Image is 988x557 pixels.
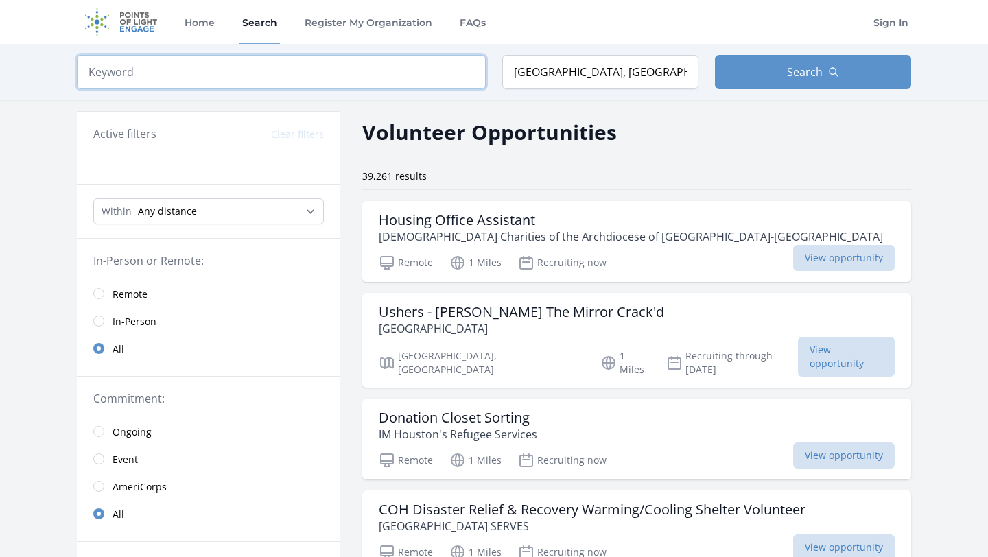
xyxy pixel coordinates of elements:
select: Search Radius [93,198,324,224]
span: Search [787,64,823,80]
p: [DEMOGRAPHIC_DATA] Charities of the Archdiocese of [GEOGRAPHIC_DATA]-[GEOGRAPHIC_DATA] [379,228,883,245]
a: Donation Closet Sorting IM Houston's Refugee Services Remote 1 Miles Recruiting now View opportunity [362,399,911,479]
a: All [77,335,340,362]
h2: Volunteer Opportunities [362,117,617,147]
p: 1 Miles [600,349,650,377]
a: AmeriCorps [77,473,340,500]
legend: In-Person or Remote: [93,252,324,269]
p: Remote [379,254,433,271]
a: Ongoing [77,418,340,445]
a: Housing Office Assistant [DEMOGRAPHIC_DATA] Charities of the Archdiocese of [GEOGRAPHIC_DATA]-[GE... [362,201,911,282]
p: IM Houston's Refugee Services [379,426,537,442]
p: Remote [379,452,433,469]
p: Recruiting now [518,452,607,469]
a: Remote [77,280,340,307]
p: [GEOGRAPHIC_DATA], [GEOGRAPHIC_DATA] [379,349,584,377]
p: [GEOGRAPHIC_DATA] SERVES [379,518,805,534]
p: Recruiting through [DATE] [666,349,799,377]
a: In-Person [77,307,340,335]
p: 1 Miles [449,452,502,469]
span: Remote [113,287,148,301]
button: Search [715,55,911,89]
p: 1 Miles [449,254,502,271]
input: Location [502,55,698,89]
button: Clear filters [271,128,324,141]
span: Ongoing [113,425,152,439]
span: View opportunity [798,337,895,377]
span: View opportunity [793,245,895,271]
h3: Active filters [93,126,156,142]
a: All [77,500,340,528]
h3: Ushers - [PERSON_NAME] The Mirror Crack'd [379,304,664,320]
p: [GEOGRAPHIC_DATA] [379,320,664,337]
a: Ushers - [PERSON_NAME] The Mirror Crack'd [GEOGRAPHIC_DATA] [GEOGRAPHIC_DATA], [GEOGRAPHIC_DATA] ... [362,293,911,388]
span: 39,261 results [362,169,427,182]
a: Event [77,445,340,473]
h3: Housing Office Assistant [379,212,883,228]
span: AmeriCorps [113,480,167,494]
h3: COH Disaster Relief & Recovery Warming/Cooling Shelter Volunteer [379,501,805,518]
legend: Commitment: [93,390,324,407]
p: Recruiting now [518,254,607,271]
span: Event [113,453,138,466]
h3: Donation Closet Sorting [379,410,537,426]
span: In-Person [113,315,156,329]
input: Keyword [77,55,486,89]
span: All [113,508,124,521]
span: View opportunity [793,442,895,469]
span: All [113,342,124,356]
